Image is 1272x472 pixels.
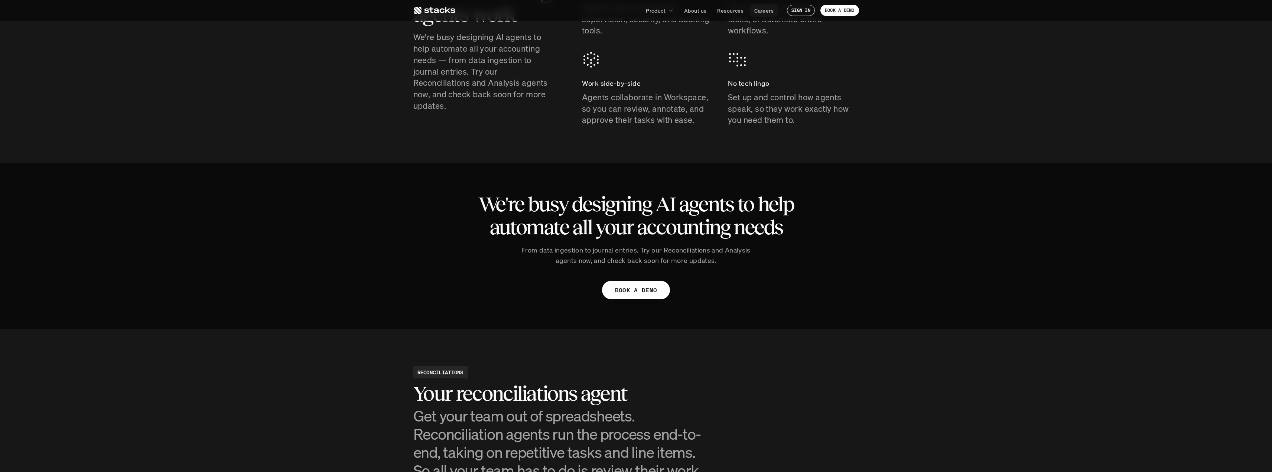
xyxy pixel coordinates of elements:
p: Agents collaborate in Workspace, so you can review, annotate, and approve their tasks with ease. [582,92,713,126]
p: SIGN IN [791,8,810,13]
p: About us [684,7,706,14]
h2: RECONCILIATIONS [417,368,463,376]
a: About us [680,4,711,17]
h2: Your reconciliations agent [413,382,710,405]
p: We're busy designing AI agents to help automate all your accounting needs — from data ingestion t... [413,32,552,112]
p: From data ingestion to journal entries. Try our Reconciliations and Analysis agents now, and chec... [515,245,757,266]
p: Set up and control how agents speak, so they work exactly how you need them to. [728,92,859,126]
a: Privacy Policy [88,141,120,147]
a: Careers [750,4,778,17]
h2: We're busy designing AI agents to help automate all your accounting needs [473,193,800,238]
p: Work side-by-side [582,78,713,89]
a: Resources [713,4,748,17]
a: BOOK A DEMO [820,5,859,16]
p: Product [646,7,666,14]
a: BOOK A DEMO [602,281,670,299]
p: BOOK A DEMO [615,285,657,296]
p: Resources [717,7,744,14]
p: No tech lingo [728,78,859,89]
p: Careers [754,7,774,14]
p: BOOK A DEMO [825,8,855,13]
a: SIGN IN [787,5,815,16]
